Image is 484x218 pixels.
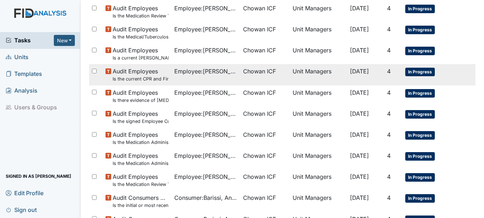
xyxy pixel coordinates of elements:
[290,22,347,43] td: Unit Managers
[113,33,169,40] small: Is the Medical/Tuberculosis Assessment updated annually?
[387,68,391,75] span: 4
[350,26,369,33] span: [DATE]
[174,4,237,12] span: Employee : [PERSON_NAME]
[174,109,237,118] span: Employee : [PERSON_NAME]
[290,149,347,170] td: Unit Managers
[243,193,276,202] span: Chowan ICF
[350,68,369,75] span: [DATE]
[387,110,391,117] span: 4
[113,160,169,167] small: Is the Medication Administration Test and 2 observation checklist (hire after 10/07) found in the...
[387,131,391,138] span: 4
[113,130,169,146] span: Audit Employees Is the Medication Administration certificate found in the file?
[113,12,169,19] small: Is the Medication Review Test updated annually?
[113,97,169,104] small: Is there evidence of [MEDICAL_DATA] (probationary [DATE] and post accident)?
[243,172,276,181] span: Chowan ICF
[350,173,369,180] span: [DATE]
[405,131,435,140] span: In Progress
[174,67,237,76] span: Employee : [PERSON_NAME]
[243,151,276,160] span: Chowan ICF
[350,194,369,201] span: [DATE]
[6,52,29,63] span: Units
[387,89,391,96] span: 4
[174,151,237,160] span: Employee : [PERSON_NAME]
[174,46,237,54] span: Employee : [PERSON_NAME]
[290,64,347,85] td: Unit Managers
[405,5,435,13] span: In Progress
[243,25,276,33] span: Chowan ICF
[405,68,435,76] span: In Progress
[290,128,347,149] td: Unit Managers
[113,193,169,209] span: Audit Consumers Charts Is the initial or most recent Social Evaluation in the chart?
[54,35,75,46] button: New
[113,46,169,61] span: Audit Employees Is a current MANDT Training certificate found in the file (1 year)?
[350,89,369,96] span: [DATE]
[350,110,369,117] span: [DATE]
[350,152,369,159] span: [DATE]
[405,194,435,203] span: In Progress
[387,194,391,201] span: 4
[113,76,169,82] small: Is the current CPR and First Aid Training Certificate found in the file(2 years)?
[405,89,435,98] span: In Progress
[113,54,169,61] small: Is a current [PERSON_NAME] Training certificate found in the file (1 year)?
[387,5,391,12] span: 4
[113,202,169,209] small: Is the initial or most recent Social Evaluation in the chart?
[290,1,347,22] td: Unit Managers
[6,204,37,215] span: Sign out
[387,26,391,33] span: 4
[350,131,369,138] span: [DATE]
[174,88,237,97] span: Employee : [PERSON_NAME]
[243,109,276,118] span: Chowan ICF
[6,36,54,45] a: Tasks
[6,171,71,182] span: Signed in as [PERSON_NAME]
[387,152,391,159] span: 4
[174,130,237,139] span: Employee : [PERSON_NAME]
[174,172,237,181] span: Employee : [PERSON_NAME]
[387,47,391,54] span: 4
[113,181,169,188] small: Is the Medication Review Test updated annually?
[6,187,43,198] span: Edit Profile
[405,173,435,182] span: In Progress
[113,25,169,40] span: Audit Employees Is the Medical/Tuberculosis Assessment updated annually?
[113,109,169,125] span: Audit Employees Is the signed Employee Confidentiality Agreement in the file (HIPPA)?
[350,47,369,54] span: [DATE]
[113,139,169,146] small: Is the Medication Administration certificate found in the file?
[113,67,169,82] span: Audit Employees Is the current CPR and First Aid Training Certificate found in the file(2 years)?
[243,130,276,139] span: Chowan ICF
[174,25,237,33] span: Employee : [PERSON_NAME]
[405,152,435,161] span: In Progress
[405,26,435,34] span: In Progress
[405,47,435,55] span: In Progress
[290,43,347,64] td: Unit Managers
[350,5,369,12] span: [DATE]
[113,172,169,188] span: Audit Employees Is the Medication Review Test updated annually?
[113,4,169,19] span: Audit Employees Is the Medication Review Test updated annually?
[243,4,276,12] span: Chowan ICF
[6,68,42,79] span: Templates
[6,85,37,96] span: Analysis
[243,67,276,76] span: Chowan ICF
[243,88,276,97] span: Chowan ICF
[113,118,169,125] small: Is the signed Employee Confidentiality Agreement in the file (HIPPA)?
[174,193,237,202] span: Consumer : Barissi, Angel
[387,173,391,180] span: 4
[290,191,347,212] td: Unit Managers
[243,46,276,54] span: Chowan ICF
[405,110,435,119] span: In Progress
[113,151,169,167] span: Audit Employees Is the Medication Administration Test and 2 observation checklist (hire after 10/...
[290,107,347,128] td: Unit Managers
[113,88,169,104] span: Audit Employees Is there evidence of drug test (probationary within 90 days and post accident)?
[290,85,347,107] td: Unit Managers
[290,170,347,191] td: Unit Managers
